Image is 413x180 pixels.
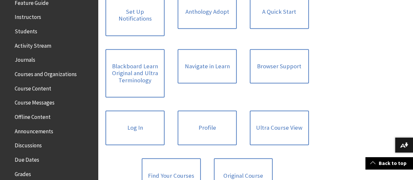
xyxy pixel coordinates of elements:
[15,97,55,106] span: Course Messages
[15,55,35,63] span: Journals
[15,154,39,163] span: Due Dates
[365,157,413,169] a: Back to top
[15,169,31,177] span: Grades
[105,49,165,98] a: Blackboard Learn Original and Ultra Terminology
[178,49,237,84] a: Navigate in Learn
[250,110,309,145] a: Ultra Course View
[250,49,309,84] a: Browser Support
[15,12,41,21] span: Instructors
[15,40,51,49] span: Activity Stream
[15,140,42,149] span: Discussions
[15,26,37,35] span: Students
[178,110,237,145] a: Profile
[15,83,51,92] span: Course Content
[105,110,165,145] a: Log In
[15,126,53,135] span: Announcements
[15,111,51,120] span: Offline Content
[15,69,76,77] span: Courses and Organizations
